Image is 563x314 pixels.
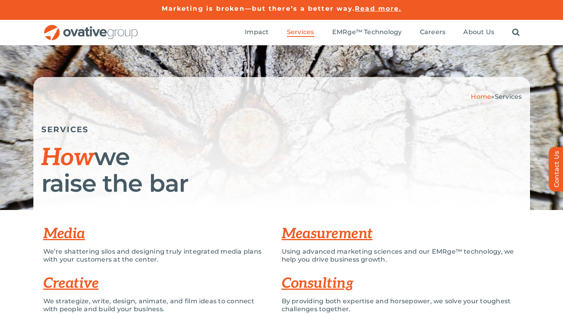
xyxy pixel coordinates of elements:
[41,144,522,196] h1: we raise the bar
[463,28,494,36] span: About Us
[287,28,314,37] a: Services
[43,297,270,313] p: We strategize, write, design, animate, and film ideas to connect with people and build your busin...
[282,248,520,264] p: Using advanced marketing sciences and our EMRge™ technology, we help you drive business growth.
[282,297,520,313] p: By providing both expertise and horsepower, we solve your toughest challenges together.
[495,93,522,100] span: Services
[355,5,401,12] a: Read more.
[420,28,446,37] a: Careers
[287,28,314,36] span: Services
[245,28,269,37] a: Impact
[245,28,269,36] span: Impact
[43,225,85,243] a: Media
[43,24,139,31] a: OG_Full_horizontal_RGB
[245,20,520,45] nav: Menu
[332,28,402,36] span: EMRge™ Technology
[41,144,94,172] span: How
[43,275,99,292] a: Creative
[420,28,446,36] span: Careers
[41,125,522,134] h5: SERVICES
[162,5,355,12] a: Marketing is broken—but there’s a better way.
[282,225,373,243] a: Measurement
[332,28,402,37] a: EMRge™ Technology
[43,248,270,264] p: We’re shattering silos and designing truly integrated media plans with your customers at the center.
[471,93,491,100] a: Home
[282,275,354,292] a: Consulting
[463,28,494,37] a: About Us
[471,93,522,100] span: »
[512,28,520,37] a: Search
